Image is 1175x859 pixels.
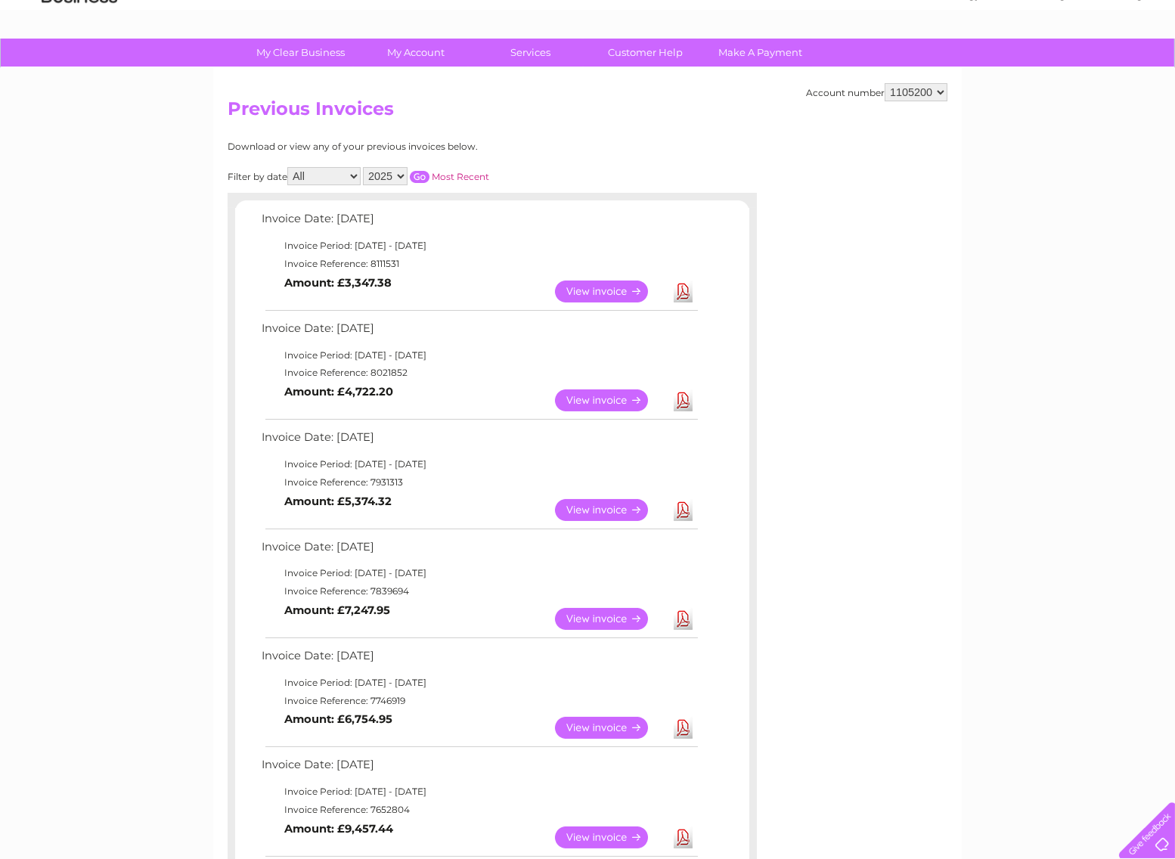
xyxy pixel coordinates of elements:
[469,39,594,67] a: Services
[258,801,700,819] td: Invoice Reference: 7652804
[674,608,693,630] a: Download
[284,603,390,617] b: Amount: £7,247.95
[228,98,947,127] h2: Previous Invoices
[674,717,693,739] a: Download
[555,717,666,739] a: View
[555,389,666,411] a: View
[258,364,700,382] td: Invoice Reference: 8021852
[258,237,700,255] td: Invoice Period: [DATE] - [DATE]
[41,39,118,85] img: logo.png
[258,473,700,492] td: Invoice Reference: 7931313
[258,755,700,783] td: Invoice Date: [DATE]
[432,171,489,182] a: Most Recent
[1074,64,1111,76] a: Contact
[258,427,700,455] td: Invoice Date: [DATE]
[258,346,700,364] td: Invoice Period: [DATE] - [DATE]
[674,281,693,302] a: Download
[258,692,700,710] td: Invoice Reference: 7746919
[584,39,708,67] a: Customer Help
[555,608,666,630] a: View
[806,83,947,101] div: Account number
[674,499,693,521] a: Download
[228,167,625,185] div: Filter by date
[228,141,625,152] div: Download or view any of your previous invoices below.
[674,389,693,411] a: Download
[231,8,946,73] div: Clear Business is a trading name of Verastar Limited (registered in [GEOGRAPHIC_DATA] No. 3667643...
[258,582,700,600] td: Invoice Reference: 7839694
[1125,64,1161,76] a: Log out
[284,495,392,508] b: Amount: £5,374.32
[555,281,666,302] a: View
[258,674,700,692] td: Invoice Period: [DATE] - [DATE]
[258,564,700,582] td: Invoice Period: [DATE] - [DATE]
[909,64,938,76] a: Water
[947,64,980,76] a: Energy
[284,822,393,836] b: Amount: £9,457.44
[258,318,700,346] td: Invoice Date: [DATE]
[989,64,1034,76] a: Telecoms
[258,783,700,801] td: Invoice Period: [DATE] - [DATE]
[258,255,700,273] td: Invoice Reference: 8111531
[555,826,666,848] a: View
[258,646,700,674] td: Invoice Date: [DATE]
[1043,64,1065,76] a: Blog
[258,209,700,237] td: Invoice Date: [DATE]
[284,385,393,398] b: Amount: £4,722.20
[258,455,700,473] td: Invoice Period: [DATE] - [DATE]
[284,712,392,726] b: Amount: £6,754.95
[239,39,364,67] a: My Clear Business
[674,826,693,848] a: Download
[890,8,994,26] a: 0333 014 3131
[258,537,700,565] td: Invoice Date: [DATE]
[354,39,479,67] a: My Account
[284,276,392,290] b: Amount: £3,347.38
[699,39,823,67] a: Make A Payment
[555,499,666,521] a: View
